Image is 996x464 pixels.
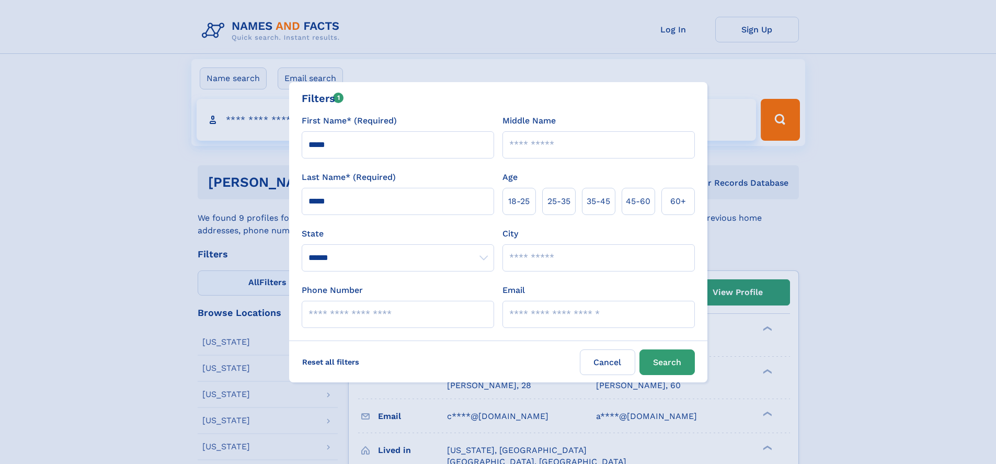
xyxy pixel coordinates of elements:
label: Middle Name [502,115,556,127]
span: 45‑60 [626,195,650,208]
div: Filters [302,90,344,106]
label: Age [502,171,518,184]
label: Email [502,284,525,297]
label: State [302,228,494,240]
span: 18‑25 [508,195,530,208]
label: Last Name* (Required) [302,171,396,184]
button: Search [639,349,695,375]
label: First Name* (Required) [302,115,397,127]
label: City [502,228,518,240]
span: 25‑35 [547,195,570,208]
label: Cancel [580,349,635,375]
label: Phone Number [302,284,363,297]
label: Reset all filters [295,349,366,375]
span: 35‑45 [587,195,610,208]
span: 60+ [670,195,686,208]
